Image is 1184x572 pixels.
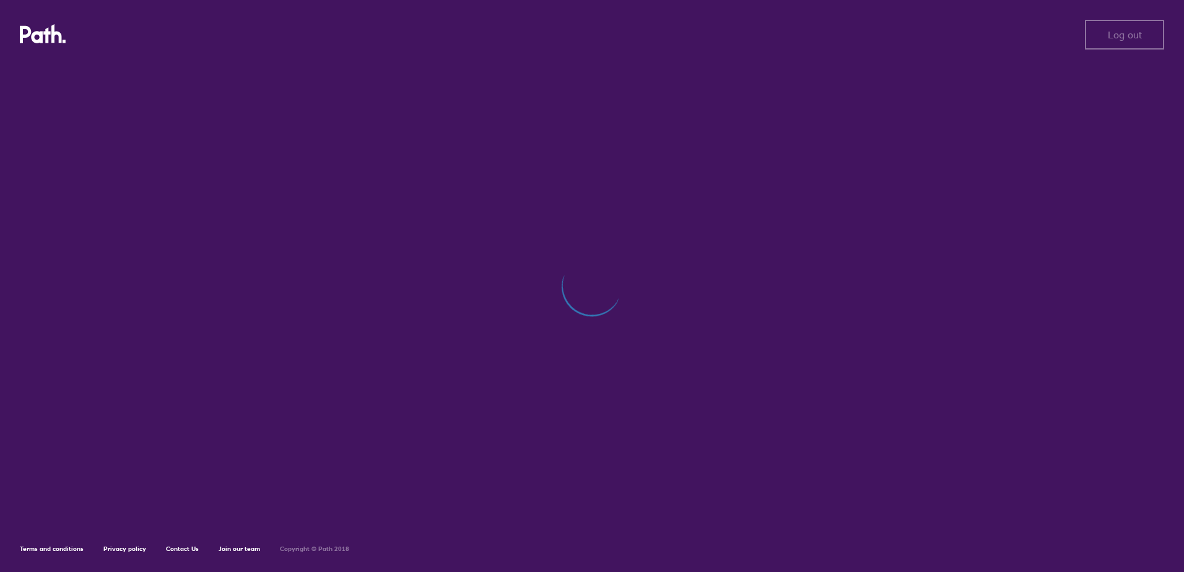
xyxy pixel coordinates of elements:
[219,545,260,553] a: Join our team
[20,545,84,553] a: Terms and conditions
[103,545,146,553] a: Privacy policy
[1085,20,1164,50] button: Log out
[166,545,199,553] a: Contact Us
[280,545,349,553] h6: Copyright © Path 2018
[1108,29,1142,40] span: Log out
